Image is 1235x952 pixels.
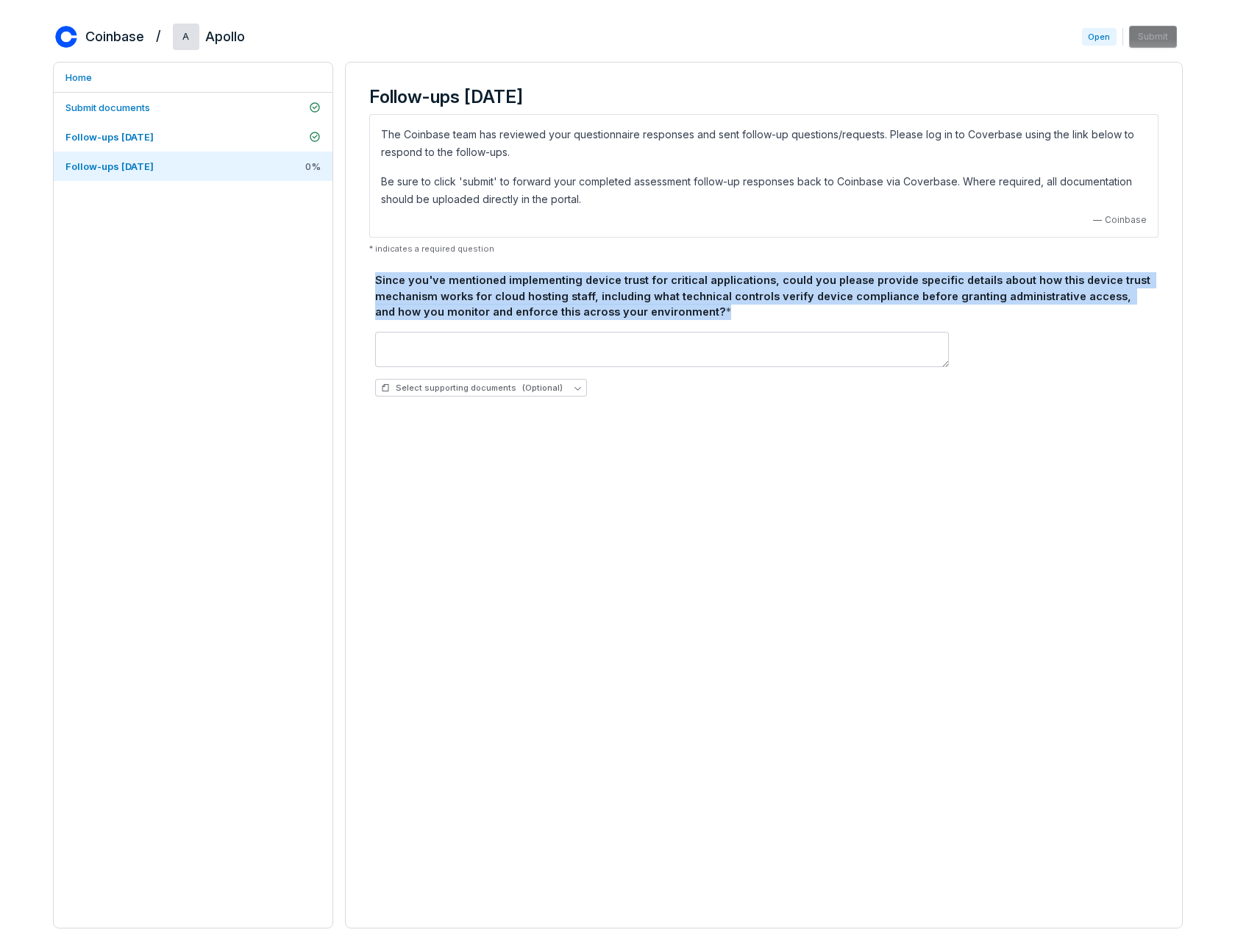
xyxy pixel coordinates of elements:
[1082,28,1116,46] span: Open
[305,160,321,173] span: 0 %
[205,27,245,46] h2: Apollo
[375,272,1153,320] div: Since you've mentioned implementing device trust for critical applications, could you please prov...
[65,160,154,172] span: Follow-ups [DATE]
[381,126,1147,161] p: The Coinbase team has reviewed your questionnaire responses and sent follow-up questions/requests...
[381,173,1147,208] p: Be sure to click 'submit' to forward your completed assessment follow-up responses back to Coinba...
[156,24,161,46] h2: /
[369,244,1159,255] p: * indicates a required question
[85,27,144,46] h2: Coinbase
[1105,214,1147,226] span: Coinbase
[65,131,154,143] span: Follow-ups [DATE]
[54,122,332,152] a: Follow-ups [DATE]
[54,93,332,122] a: Submit documents
[54,152,332,181] a: Follow-ups [DATE]0%
[522,383,563,394] span: (Optional)
[369,86,1159,108] h3: Follow-ups [DATE]
[65,102,150,113] span: Submit documents
[1093,214,1102,226] span: —
[54,63,332,92] a: Home
[381,383,563,394] span: Select supporting documents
